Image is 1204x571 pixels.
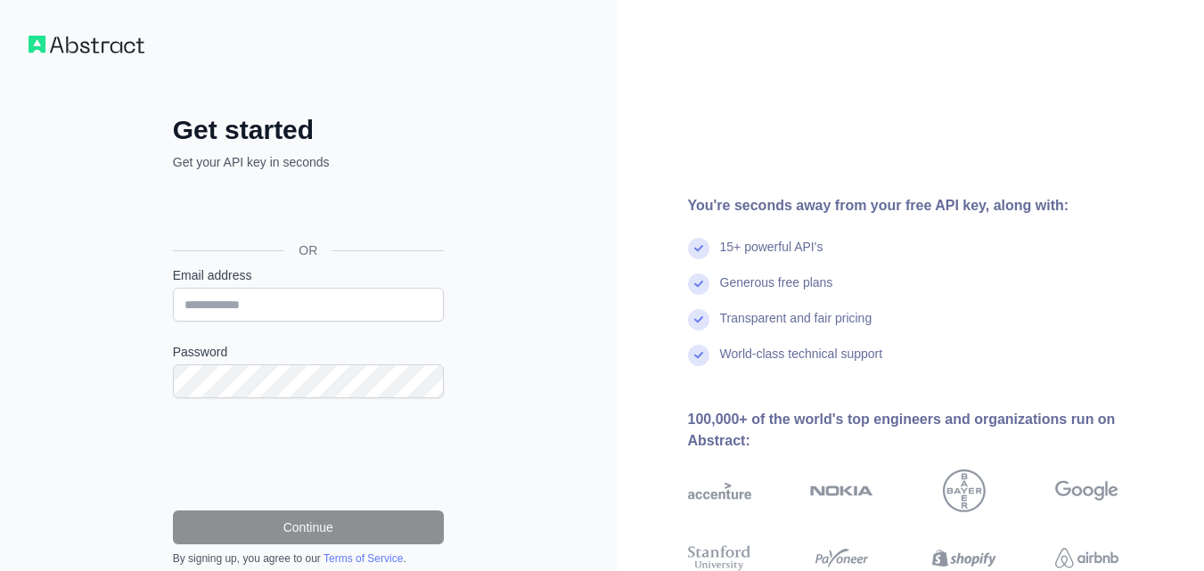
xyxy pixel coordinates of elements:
label: Email address [173,266,444,284]
img: nokia [810,469,873,512]
iframe: reCAPTCHA [173,420,444,489]
h2: Get started [173,114,444,146]
div: 15+ powerful API's [720,238,823,273]
label: Password [173,343,444,361]
img: accenture [688,469,751,512]
img: Workflow [29,36,144,53]
button: Continue [173,510,444,544]
div: 100,000+ of the world's top engineers and organizations run on Abstract: [688,409,1176,452]
img: google [1055,469,1118,512]
a: Terms of Service [324,552,403,565]
div: Transparent and fair pricing [720,309,872,345]
iframe: Sign in with Google Button [164,191,449,230]
span: OR [284,241,332,259]
div: By signing up, you agree to our . [173,551,444,566]
img: check mark [688,238,709,259]
div: Generous free plans [720,273,833,309]
p: Get your API key in seconds [173,153,444,171]
img: check mark [688,345,709,366]
div: You're seconds away from your free API key, along with: [688,195,1176,216]
img: check mark [688,273,709,295]
img: check mark [688,309,709,330]
div: World-class technical support [720,345,883,380]
img: bayer [943,469,986,512]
